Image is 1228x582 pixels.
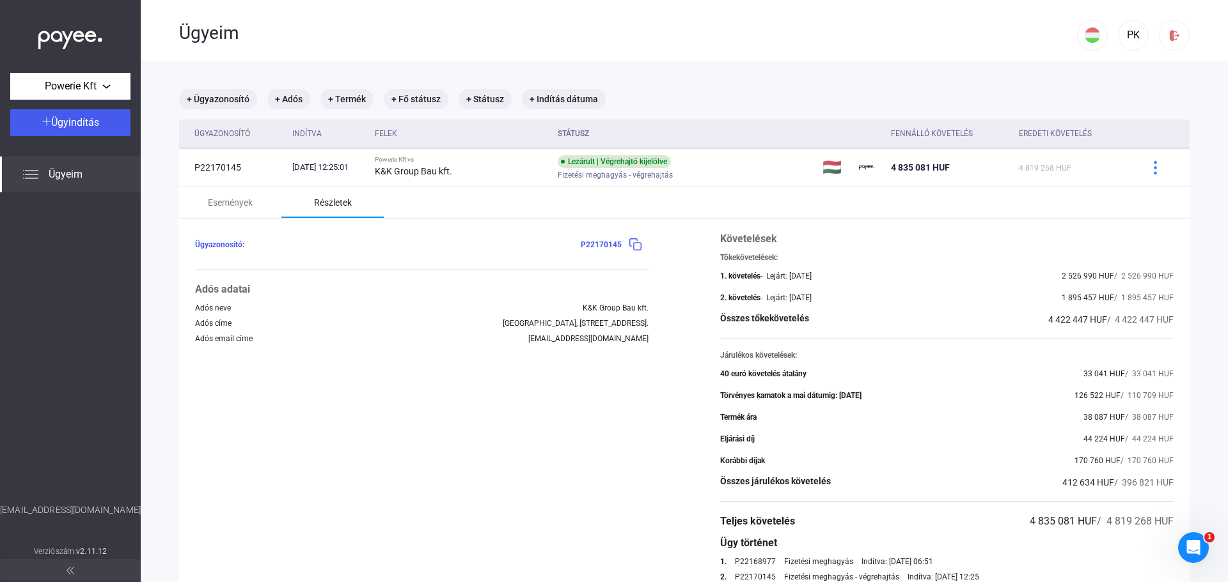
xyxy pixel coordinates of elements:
[522,89,606,109] mat-chip: + Indítás dátuma
[459,89,512,109] mat-chip: + Státusz
[51,116,99,128] span: Ügyindítás
[1168,29,1181,42] img: logout-red
[1125,434,1174,443] span: / 44 224 HUF
[528,334,649,343] div: [EMAIL_ADDRESS][DOMAIN_NAME]
[1074,456,1121,465] span: 170 760 HUF
[859,160,874,175] img: payee-logo
[1019,126,1092,141] div: Eredeti követelés
[195,319,232,328] div: Adós címe
[784,557,853,566] div: Fizetési meghagyás
[908,572,979,581] div: Indítva: [DATE] 12:25
[195,282,649,297] div: Adós adatai
[720,413,757,422] div: Termék ára
[760,293,812,302] div: - Lejárt: [DATE]
[194,126,250,141] div: Ügyazonosító
[10,109,130,136] button: Ügyindítás
[817,148,854,187] td: 🇭🇺
[38,24,102,50] img: white-payee-white-dot.svg
[314,195,352,210] div: Részletek
[1019,126,1126,141] div: Eredeti követelés
[1083,413,1125,422] span: 38 087 HUF
[375,126,397,141] div: Felek
[558,167,673,183] span: Fizetési meghagyás - végrehajtás
[1114,477,1174,487] span: / 396 821 HUF
[179,22,1077,44] div: Ügyeim
[1062,477,1114,487] span: 412 634 HUF
[503,319,649,328] div: [GEOGRAPHIC_DATA], [STREET_ADDRESS].
[1125,369,1174,378] span: / 33 041 HUF
[720,535,1174,551] div: Ügy történet
[320,89,374,109] mat-chip: + Termék
[179,89,257,109] mat-chip: + Ügyazonosító
[862,557,933,566] div: Indítva: [DATE] 06:51
[720,272,760,280] div: 1. követelés
[194,126,282,141] div: Ügyazonosító
[375,166,452,176] strong: K&K Group Bau kft.
[76,547,107,556] strong: v2.11.12
[1178,532,1209,563] iframe: Intercom live chat
[1048,314,1107,325] span: 4 422 447 HUF
[1114,272,1174,280] span: / 2 526 990 HUF
[195,334,253,343] div: Adós email címe
[720,434,755,443] div: Eljárási díj
[735,557,776,566] a: P22168977
[622,231,649,258] button: copy-blue
[720,351,1174,360] div: Járulékos követelések:
[735,572,776,581] a: P22170145
[1097,515,1174,527] span: / 4 819 268 HUF
[1019,164,1071,172] span: 4 819 268 HUF
[558,155,671,168] div: Lezárult | Végrehajtó kijelölve
[720,312,809,327] div: Összes tőkekövetelés
[208,195,253,210] div: Események
[1083,369,1125,378] span: 33 041 HUF
[49,167,83,182] span: Ügyeim
[384,89,448,109] mat-chip: + Fő státusz
[45,79,97,94] span: Powerie Kft
[891,162,950,172] span: 4 835 081 HUF
[1118,20,1149,50] button: PK
[10,73,130,100] button: Powerie Kft
[720,231,1174,247] div: Követelések
[720,557,727,566] div: 1.
[375,126,547,141] div: Felek
[1062,293,1114,302] span: 1 895 457 HUF
[195,240,244,249] span: Ügyazonosító:
[1074,391,1121,400] span: 126 522 HUF
[720,572,727,581] div: 2.
[720,293,760,302] div: 2. követelés
[267,89,310,109] mat-chip: + Adós
[1077,20,1108,50] button: HU
[67,567,74,574] img: arrow-double-left-grey.svg
[1085,27,1100,43] img: HU
[1149,161,1162,174] img: more-blue
[375,156,547,164] div: Powerie Kft vs
[891,126,973,141] div: Fennálló követelés
[179,148,287,187] td: P22170145
[1083,434,1125,443] span: 44 224 HUF
[42,117,51,126] img: plus-white.svg
[1114,293,1174,302] span: / 1 895 457 HUF
[1062,272,1114,280] span: 2 526 990 HUF
[629,238,642,251] img: copy-blue
[583,303,649,312] div: K&K Group Bau kft.
[1204,532,1215,542] span: 1
[553,119,817,148] th: Státusz
[292,126,322,141] div: Indítva
[1125,413,1174,422] span: / 38 087 HUF
[1159,20,1190,50] button: logout-red
[720,475,831,490] div: Összes járulékos követelés
[784,572,899,581] div: Fizetési meghagyás - végrehajtás
[720,253,1174,262] div: Tőkekövetelések:
[1142,154,1169,181] button: more-blue
[760,272,812,280] div: - Lejárt: [DATE]
[720,391,862,400] div: Törvényes kamatok a mai dátumig: [DATE]
[720,514,795,529] div: Teljes követelés
[720,456,765,465] div: Korábbi díjak
[195,303,231,312] div: Adós neve
[292,161,365,174] div: [DATE] 12:25:01
[23,167,38,182] img: list.svg
[1121,456,1174,465] span: / 170 760 HUF
[292,126,365,141] div: Indítva
[891,126,1009,141] div: Fennálló követelés
[720,369,807,378] div: 40 euró követelés átalány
